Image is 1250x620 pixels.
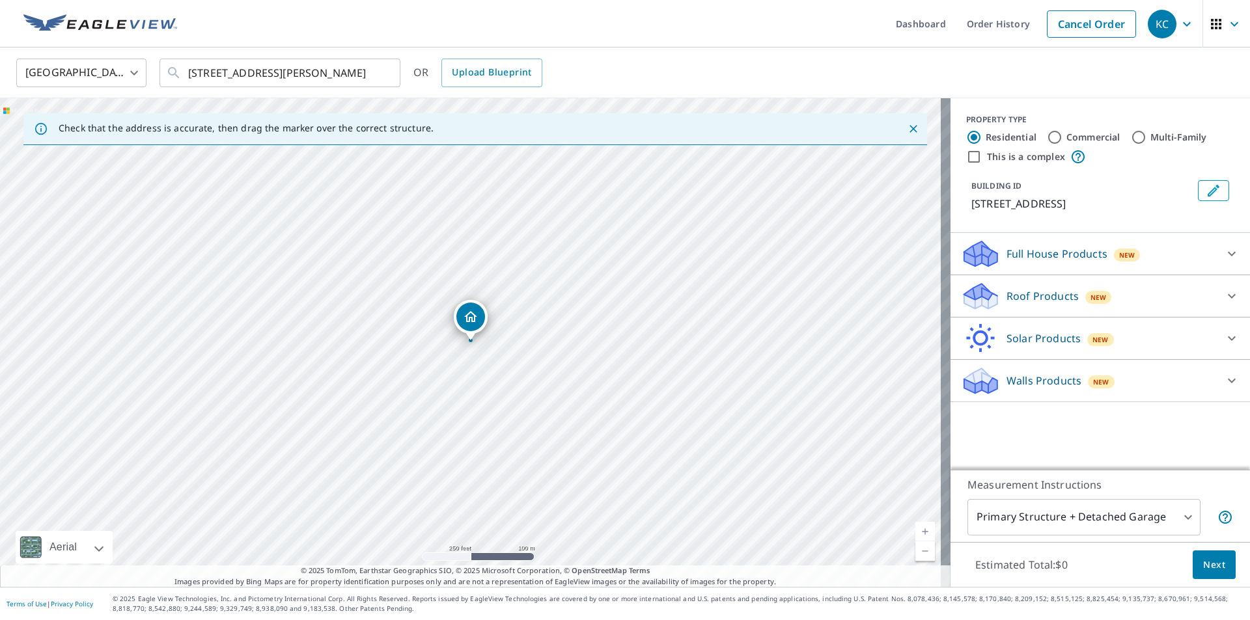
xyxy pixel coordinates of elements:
div: OR [413,59,542,87]
label: Multi-Family [1150,131,1207,144]
a: OpenStreetMap [572,565,626,575]
div: [GEOGRAPHIC_DATA] [16,55,146,91]
p: Estimated Total: $0 [965,550,1078,579]
div: Full House ProductsNew [961,238,1240,269]
a: Upload Blueprint [441,59,542,87]
input: Search by address or latitude-longitude [188,55,374,91]
div: Solar ProductsNew [961,323,1240,354]
p: Full House Products [1007,246,1107,262]
span: New [1092,334,1109,345]
a: Terms of Use [7,599,47,608]
label: This is a complex [987,150,1065,163]
p: | [7,600,93,608]
span: New [1093,377,1109,387]
button: Edit building 1 [1198,180,1229,201]
button: Close [905,120,922,137]
div: Aerial [46,531,81,563]
div: Dropped pin, building 1, Residential property, 803 Memorial Heights Dr Houston, TX 77007 [454,300,488,340]
div: KC [1148,10,1176,38]
a: Current Level 17, Zoom Out [915,541,935,561]
a: Privacy Policy [51,599,93,608]
p: © 2025 Eagle View Technologies, Inc. and Pictometry International Corp. All Rights Reserved. Repo... [113,594,1243,613]
p: Check that the address is accurate, then drag the marker over the correct structure. [59,122,434,134]
div: Aerial [16,531,113,563]
label: Commercial [1066,131,1120,144]
div: Roof ProductsNew [961,280,1240,312]
p: BUILDING ID [971,180,1021,191]
span: Your report will include the primary structure and a detached garage if one exists. [1217,509,1233,525]
span: New [1090,292,1107,303]
span: © 2025 TomTom, Earthstar Geographics SIO, © 2025 Microsoft Corporation, © [301,565,650,576]
p: Roof Products [1007,288,1079,304]
a: Terms [629,565,650,575]
p: Solar Products [1007,330,1081,346]
label: Residential [986,131,1036,144]
span: New [1119,250,1135,260]
div: Walls ProductsNew [961,365,1240,396]
div: PROPERTY TYPE [966,114,1234,126]
img: EV Logo [23,14,177,34]
p: [STREET_ADDRESS] [971,196,1193,211]
a: Current Level 17, Zoom In [915,522,935,541]
a: Cancel Order [1047,10,1136,38]
button: Next [1193,550,1236,580]
div: Primary Structure + Detached Garage [967,499,1201,535]
p: Measurement Instructions [967,477,1233,492]
span: Upload Blueprint [452,64,531,81]
span: Next [1203,557,1225,573]
p: Walls Products [1007,373,1081,388]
